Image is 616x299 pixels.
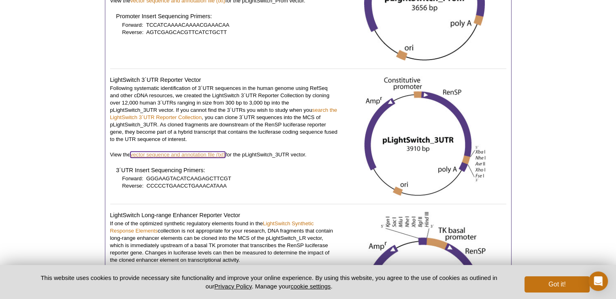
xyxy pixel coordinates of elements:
h4: LightSwitch 3´UTR Reporter Vector [110,76,338,83]
p: Forward: GGGAAGTACATCAAGAGCTTCGT Reverse: CCCCCTGAACCTGAAACATAAA [122,175,338,190]
img: pLightSwitch_3UTR vector diagram [364,76,486,196]
button: cookie settings [290,283,330,290]
h4: 3´UTR Insert Sequencing Primers: [116,167,338,174]
a: Privacy Policy [214,283,252,290]
h4: Promoter Insert Sequencing Primers: [116,13,338,20]
div: Open Intercom Messenger [588,271,608,291]
p: This website uses cookies to provide necessary site functionality and improve your online experie... [27,273,512,290]
p: View the for the pLightSwitch_3UTR vector. [110,151,338,158]
p: Following systematic identification of 3´UTR sequences in the human genome using RefSeq and other... [110,85,338,143]
button: Got it! [524,276,589,293]
p: Forward: TCCATCAAAACAAAACGAAACAA Reverse: AGTCGAGCACGTTCATCTGCTT [122,21,338,36]
a: vector sequence and annotation file (txt) [130,152,226,158]
h4: LightSwitch Long-range Enhancer Reporter Vector [110,211,338,219]
p: If one of the optimized synthetic regulatory elements found in the collection is not appropriate ... [110,220,338,264]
